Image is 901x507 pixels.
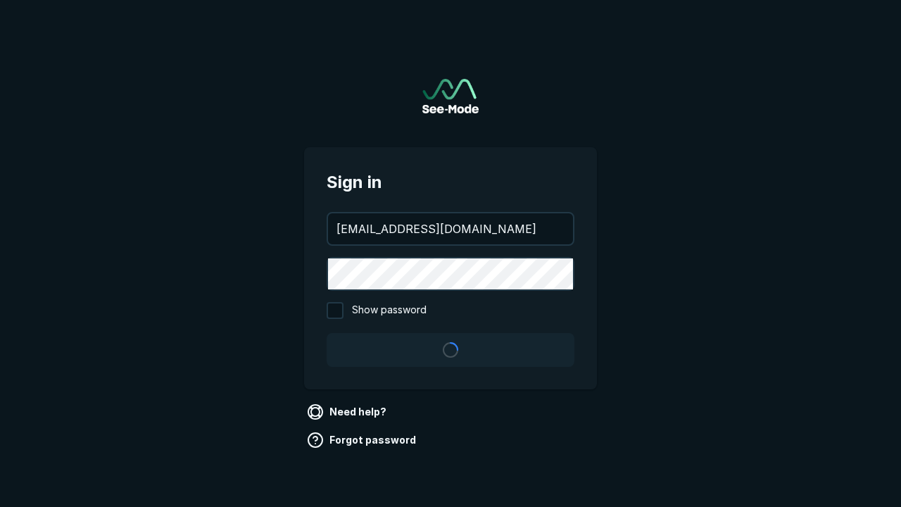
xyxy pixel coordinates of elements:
a: Go to sign in [422,79,479,113]
span: Sign in [327,170,574,195]
span: Show password [352,302,427,319]
img: See-Mode Logo [422,79,479,113]
a: Need help? [304,401,392,423]
a: Forgot password [304,429,422,451]
input: your@email.com [328,213,573,244]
